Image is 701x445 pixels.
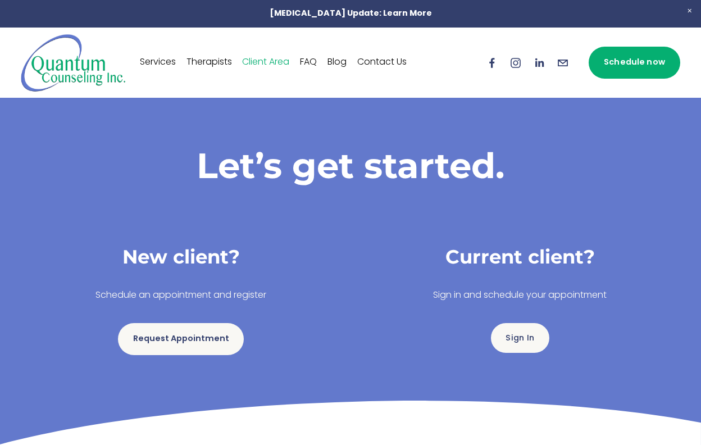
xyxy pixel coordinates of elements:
h3: Current client? [360,244,680,270]
p: Sign in and schedule your appointment [360,288,680,304]
a: Sign In [491,323,549,353]
a: Instagram [509,57,522,69]
h1: Let’s get started. [21,144,680,188]
a: Schedule now [589,47,680,79]
a: Contact Us [357,54,407,72]
a: Therapists [186,54,232,72]
p: Schedule an appointment and register [21,288,341,304]
a: Request Appointment [118,323,244,355]
a: Facebook [486,57,498,69]
h3: New client? [21,244,341,270]
a: Client Area [242,54,289,72]
a: FAQ [300,54,317,72]
a: Services [140,54,176,72]
a: LinkedIn [533,57,545,69]
img: Quantum Counseling Inc. | Change starts here. [21,33,126,92]
a: Blog [327,54,347,72]
a: info@quantumcounselinginc.com [557,57,569,69]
